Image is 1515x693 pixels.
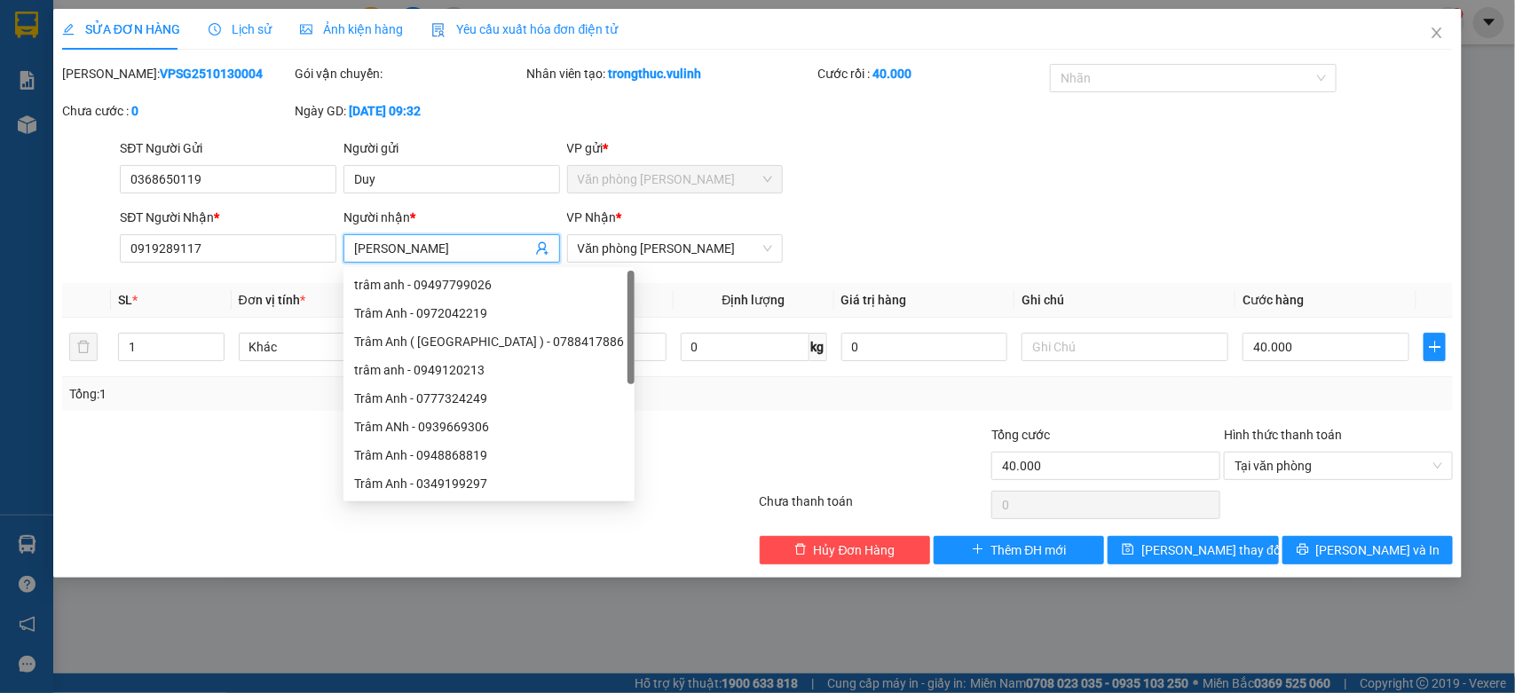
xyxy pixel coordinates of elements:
[578,235,773,262] span: Văn phòng Vũ Linh
[9,53,44,106] img: logo
[62,64,291,83] div: [PERSON_NAME]:
[47,31,165,111] span: E11, Đường số 8, Khu dân cư Nông [GEOGRAPHIC_DATA], Kv.[GEOGRAPHIC_DATA], [GEOGRAPHIC_DATA]
[1282,536,1453,564] button: printer[PERSON_NAME] và In
[872,67,911,81] b: 40.000
[120,208,336,227] div: SĐT Người Nhận
[354,445,624,465] div: Trâm Anh - 0948868819
[343,469,635,498] div: Trâm Anh - 0349199297
[69,384,586,404] div: Tổng: 1
[431,23,446,37] img: icon
[814,540,896,560] span: Hủy Đơn Hàng
[168,67,348,91] span: GỬI KHÁCH HÀNG
[527,64,814,83] div: Nhân viên tạo:
[343,384,635,413] div: Trâm Anh - 0777324249
[567,210,617,224] span: VP Nhận
[1297,543,1309,557] span: printer
[1022,333,1228,361] input: Ghi Chú
[209,22,272,36] span: Lịch sử
[343,356,635,384] div: trâm anh - 0949120213
[1243,293,1304,307] span: Cước hàng
[1108,536,1278,564] button: save[PERSON_NAME] thay đổi
[722,293,785,307] span: Định lượng
[239,293,305,307] span: Đơn vị tính
[609,67,702,81] b: trongthuc.vulinh
[1122,543,1134,557] span: save
[567,138,784,158] div: VP gửi
[431,22,619,36] span: Yêu cầu xuất hóa đơn điện tử
[354,303,624,323] div: Trâm Anh - 0972042219
[62,22,180,36] span: SỬA ĐƠN HÀNG
[62,101,291,121] div: Chưa cước :
[62,23,75,35] span: edit
[343,271,635,299] div: trâm anh - 09497799026
[817,64,1046,83] div: Cước rồi :
[354,275,624,295] div: trâm anh - 09497799026
[1316,540,1440,560] span: [PERSON_NAME] và In
[249,334,435,360] span: Khác
[1224,428,1342,442] label: Hình thức thanh toán
[300,23,312,35] span: picture
[209,23,221,35] span: clock-circle
[972,543,984,557] span: plus
[354,417,624,437] div: Trâm ANh - 0939669306
[841,293,907,307] span: Giá trị hàng
[1430,26,1444,40] span: close
[354,360,624,380] div: trâm anh - 0949120213
[578,166,773,193] span: Văn phòng Cao Thắng
[343,208,560,227] div: Người nhận
[991,540,1067,560] span: Thêm ĐH mới
[295,101,524,121] div: Ngày GD:
[343,441,635,469] div: Trâm Anh - 0948868819
[934,536,1104,564] button: plusThêm ĐH mới
[118,293,132,307] span: SL
[535,241,549,256] span: user-add
[47,12,154,28] span: [PERSON_NAME]
[758,492,990,523] div: Chưa thanh toán
[47,114,99,127] span: 1900 8181
[1424,333,1446,361] button: plus
[295,64,524,83] div: Gói vận chuyển:
[354,389,624,408] div: Trâm Anh - 0777324249
[354,332,624,351] div: Trâm Anh ( [GEOGRAPHIC_DATA] ) - 0788417886
[1412,9,1462,59] button: Close
[1141,540,1283,560] span: [PERSON_NAME] thay đổi
[349,104,421,118] b: [DATE] 09:32
[1424,340,1445,354] span: plus
[354,474,624,493] div: Trâm Anh - 0349199297
[300,22,403,36] span: Ảnh kiện hàng
[69,333,98,361] button: delete
[809,333,827,361] span: kg
[343,299,635,327] div: Trâm Anh - 0972042219
[1235,453,1442,479] span: Tại văn phòng
[1014,283,1235,318] th: Ghi chú
[343,327,635,356] div: Trâm Anh ( Thép Tây Đô ) - 0788417886
[131,104,138,118] b: 0
[120,138,336,158] div: SĐT Người Gửi
[343,138,560,158] div: Người gửi
[991,428,1050,442] span: Tổng cước
[343,413,635,441] div: Trâm ANh - 0939669306
[760,536,930,564] button: deleteHủy Đơn Hàng
[160,67,263,81] b: VPSG2510130004
[794,543,807,557] span: delete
